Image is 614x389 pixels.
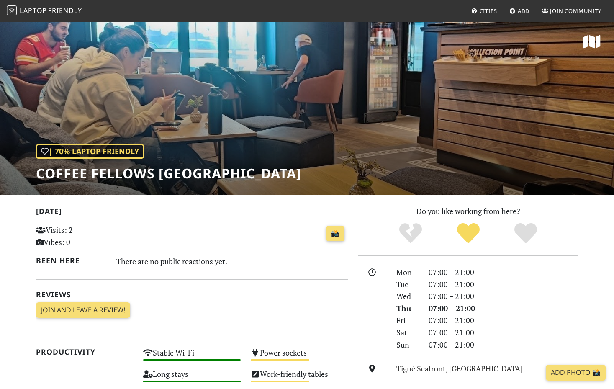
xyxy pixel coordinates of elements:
[391,327,423,339] div: Sat
[36,207,348,219] h2: [DATE]
[439,222,497,245] div: Yes
[36,144,144,159] div: | 70% Laptop Friendly
[7,4,82,18] a: LaptopFriendly LaptopFriendly
[424,266,583,278] div: 07:00 – 21:00
[424,327,583,339] div: 07:00 – 21:00
[36,165,301,181] h1: Coffee Fellows [GEOGRAPHIC_DATA]
[538,3,605,18] a: Join Community
[424,290,583,302] div: 07:00 – 21:00
[391,266,423,278] div: Mon
[391,290,423,302] div: Wed
[424,302,583,314] div: 07:00 – 21:00
[468,3,501,18] a: Cities
[424,278,583,291] div: 07:00 – 21:00
[358,205,578,217] p: Do you like working from here?
[48,6,82,15] span: Friendly
[391,339,423,351] div: Sun
[518,7,530,15] span: Add
[116,255,348,268] div: There are no public reactions yet.
[36,302,130,318] a: Join and leave a review!
[506,3,533,18] a: Add
[546,365,606,381] a: Add Photo 📸
[497,222,555,245] div: Definitely!
[391,314,423,327] div: Fri
[382,222,439,245] div: No
[36,224,134,248] p: Visits: 2 Vibes: 0
[326,226,344,242] a: 📸
[20,6,47,15] span: Laptop
[7,5,17,15] img: LaptopFriendly
[424,314,583,327] div: 07:00 – 21:00
[480,7,497,15] span: Cities
[36,348,134,356] h2: Productivity
[36,256,107,265] h2: Been here
[246,367,353,389] div: Work-friendly tables
[36,290,348,299] h2: Reviews
[138,367,246,389] div: Long stays
[550,7,601,15] span: Join Community
[391,302,423,314] div: Thu
[246,346,353,367] div: Power sockets
[138,346,246,367] div: Stable Wi-Fi
[396,363,523,374] a: Tigné Seafront, [GEOGRAPHIC_DATA]
[391,278,423,291] div: Tue
[424,339,583,351] div: 07:00 – 21:00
